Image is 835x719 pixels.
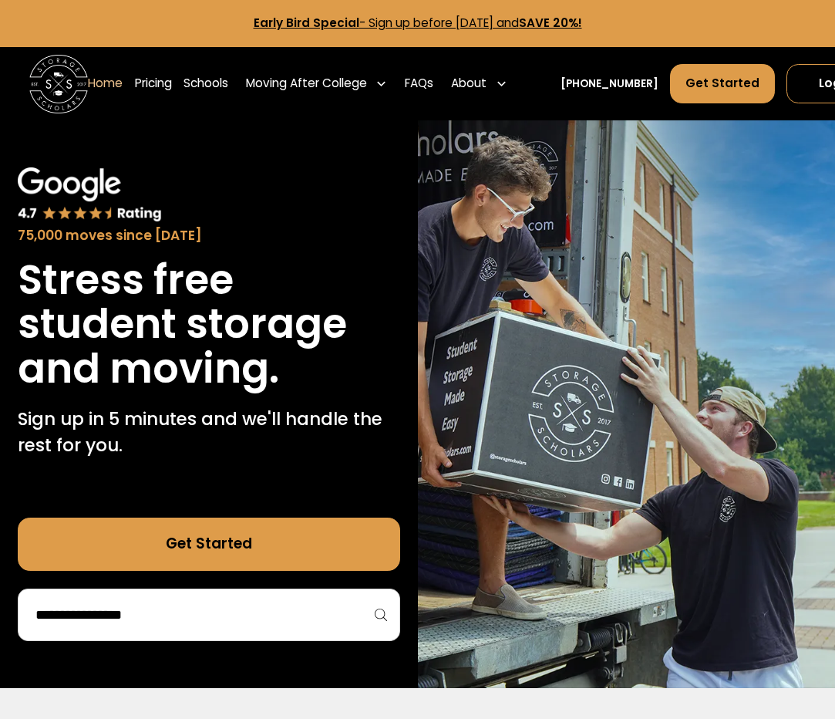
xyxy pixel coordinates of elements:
a: Home [88,63,123,104]
a: Early Bird Special- Sign up before [DATE] andSAVE 20%! [254,15,582,31]
h1: Stress free student storage and moving. [18,258,400,391]
a: Schools [183,63,228,104]
div: Moving After College [240,63,393,104]
a: Get Started [18,518,400,571]
div: About [451,75,487,93]
strong: SAVE 20%! [519,15,582,31]
a: FAQs [405,63,433,104]
div: 75,000 moves since [DATE] [18,226,400,246]
p: Sign up in 5 minutes and we'll handle the rest for you. [18,406,400,459]
div: About [446,63,513,104]
img: Google 4.7 star rating [18,167,162,223]
a: Pricing [135,63,172,104]
div: Moving After College [246,75,367,93]
img: Storage Scholars main logo [29,55,88,113]
strong: Early Bird Special [254,15,359,31]
a: [PHONE_NUMBER] [561,76,658,92]
a: Get Started [670,64,775,104]
a: home [29,55,88,113]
